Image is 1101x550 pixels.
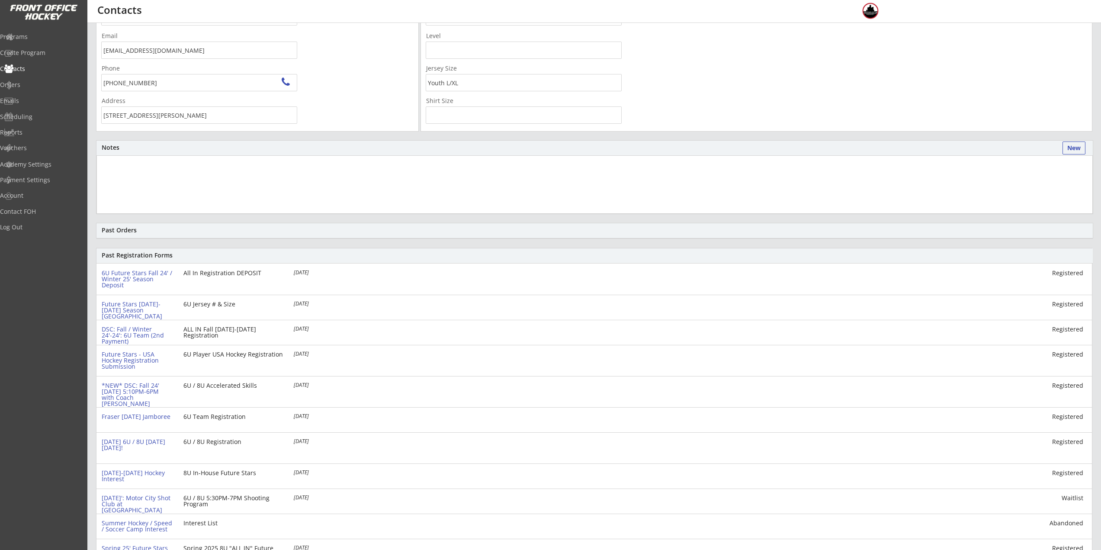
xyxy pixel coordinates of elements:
div: Interest List [183,520,283,526]
div: [DATE] [294,470,346,475]
div: [DATE] [294,414,346,419]
div: 6U Jersey # & Size [183,301,283,307]
div: Phone [102,65,154,71]
div: All In Registration DEPOSIT [183,270,283,276]
div: [DATE] [294,326,346,331]
div: [DATE] [294,351,346,357]
div: Registered [1017,270,1083,276]
div: ALL IN Fall [DATE]-[DATE] Registration [183,326,283,338]
div: Fraser [DATE] Jamboree [102,414,173,420]
div: Waitlist [1017,495,1083,501]
div: [DATE] [294,383,346,388]
div: Jersey Size [426,65,479,71]
div: 6U / 8U Accelerated Skills [183,383,283,389]
div: [DATE]': Motor City Shot Club at [GEOGRAPHIC_DATA] [102,495,173,513]
div: 6U Team Registration [183,414,283,420]
div: 6U Future Stars Fall 24' / Winter 25' Season Deposit [102,270,173,288]
div: 6U / 8U 5:30PM-7PM Shooting Program [183,495,283,507]
div: [DATE] 6U / 8U [DATE][DATE]! [102,439,173,451]
div: [DATE] [294,495,346,500]
div: Past Orders [102,227,1088,233]
div: Past Registration Forms [102,252,1088,258]
div: [DATE] [294,439,346,444]
div: Registered [1017,470,1083,476]
div: Future Stars [DATE]-[DATE] Season [GEOGRAPHIC_DATA] [102,301,173,319]
div: Future Stars - USA Hockey Registration Submission [102,351,173,370]
div: [DATE] [294,270,346,275]
div: [DATE]-[DATE] Hockey Interest [102,470,173,482]
div: Level [426,33,479,39]
div: Email [102,33,297,39]
div: Registered [1017,351,1083,357]
div: Notes [102,145,1088,151]
div: Registered [1017,439,1083,445]
div: Summer Hockey / Speed / Soccer Camp Interest [102,520,173,532]
div: Registered [1017,383,1083,389]
div: [DATE] [294,301,346,306]
div: 6U Player USA Hockey Registration [183,351,283,357]
div: Registered [1017,326,1083,332]
div: *NEW* DSC: Fall 24' [DATE] 5:10PM-6PM with Coach [PERSON_NAME] [102,383,173,407]
div: 6U / 8U Registration [183,439,283,445]
div: Shirt Size [426,98,479,104]
div: DSC: Fall / Winter 24'-24': 6U Team (2nd Payment) [102,326,173,344]
div: 8U In-House Future Stars [183,470,283,476]
div: Abandoned [1017,520,1083,526]
div: Registered [1017,301,1083,307]
div: Address [102,98,154,104]
button: New [1062,142,1085,154]
div: Registered [1017,414,1083,420]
